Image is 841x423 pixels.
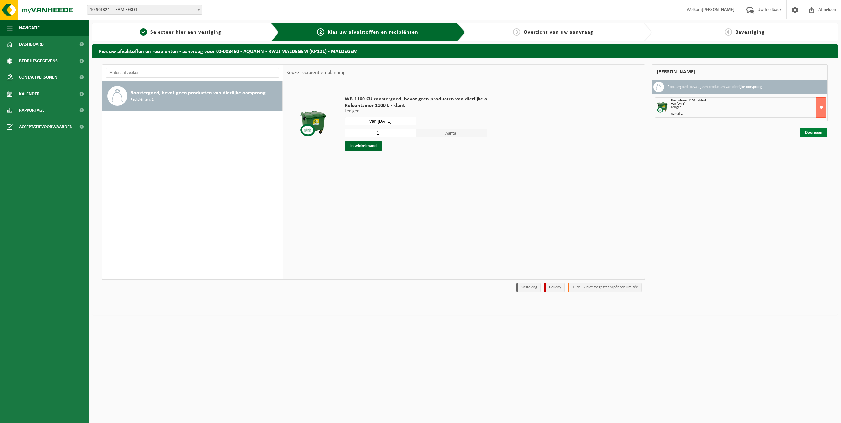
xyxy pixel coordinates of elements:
span: Contactpersonen [19,69,57,86]
span: Roostergoed, bevat geen producten van dierlijke oorsprong [130,89,266,97]
span: 10-961324 - TEAM EEKLO [87,5,202,15]
span: Overzicht van uw aanvraag [524,30,593,35]
span: 10-961324 - TEAM EEKLO [87,5,202,14]
span: Acceptatievoorwaarden [19,119,72,135]
div: Ledigen [671,106,826,109]
span: Rolcontainer 1100 L - klant [671,99,706,102]
span: Kies uw afvalstoffen en recipiënten [328,30,418,35]
span: 1 [140,28,147,36]
strong: [PERSON_NAME] [702,7,735,12]
strong: Van [DATE] [671,102,685,106]
span: Rolcontainer 1100 L - klant [345,102,487,109]
input: Materiaal zoeken [106,68,279,78]
a: 1Selecteer hier een vestiging [96,28,266,36]
span: 2 [317,28,324,36]
div: Keuze recipiënt en planning [283,65,349,81]
button: In winkelmand [345,141,382,151]
span: Dashboard [19,36,44,53]
input: Selecteer datum [345,117,416,125]
p: Ledigen [345,109,487,114]
span: Kalender [19,86,40,102]
h2: Kies uw afvalstoffen en recipiënten - aanvraag voor 02-008460 - AQUAFIN - RWZI MALDEGEM (KP121) -... [92,44,838,57]
button: Roostergoed, bevat geen producten van dierlijke oorsprong Recipiënten: 1 [102,81,283,111]
li: Tijdelijk niet toegestaan/période limitée [568,283,642,292]
span: Bevestiging [735,30,765,35]
div: Aantal: 1 [671,112,826,116]
span: Rapportage [19,102,44,119]
span: Bedrijfsgegevens [19,53,58,69]
span: Aantal [416,129,487,137]
li: Holiday [544,283,565,292]
h3: Roostergoed, bevat geen producten van dierlijke oorsprong [667,82,762,92]
span: 3 [513,28,520,36]
span: Recipiënten: 1 [130,97,154,103]
span: Selecteer hier een vestiging [150,30,221,35]
div: [PERSON_NAME] [652,64,828,80]
li: Vaste dag [516,283,541,292]
span: 4 [725,28,732,36]
a: Doorgaan [800,128,827,137]
span: WB-1100-CU roostergoed, bevat geen producten van dierlijke o [345,96,487,102]
span: Navigatie [19,20,40,36]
